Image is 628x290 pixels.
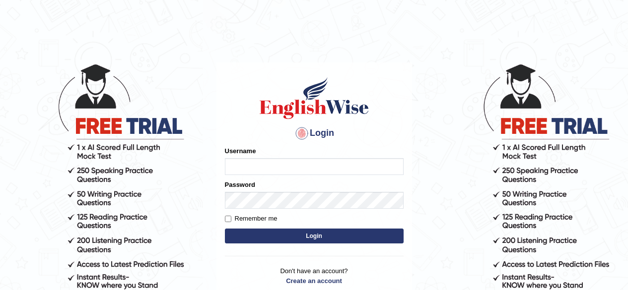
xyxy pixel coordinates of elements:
[225,229,404,243] button: Login
[258,76,371,120] img: Logo of English Wise sign in for intelligent practice with AI
[225,276,404,286] a: Create an account
[225,180,255,189] label: Password
[225,214,278,224] label: Remember me
[225,216,231,222] input: Remember me
[225,125,404,141] h4: Login
[225,146,256,156] label: Username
